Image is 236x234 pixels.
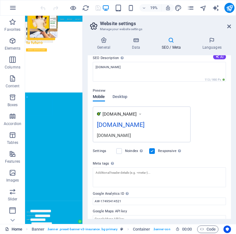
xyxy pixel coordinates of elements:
[6,215,19,220] p: Header
[133,226,150,233] span: Click to select. Double-click to edit
[102,111,137,117] span: [DOMAIN_NAME]
[203,78,226,82] span: 113 / 990 Px
[149,4,159,12] h6: 19%
[5,46,21,51] p: Elements
[93,208,226,215] label: Google Maps API key
[82,4,89,12] i: Reload page
[113,93,128,102] span: Desktop
[212,4,219,12] button: text_generator
[4,121,21,126] p: Accordion
[212,4,219,12] i: AI Writer
[120,227,123,231] i: This element is a customizable preset
[6,178,19,183] p: Images
[174,4,182,12] button: design
[97,120,186,132] div: [DOMAIN_NAME]
[32,226,45,233] span: Click to select. Double-click to edit
[7,140,18,145] p: Tables
[93,190,226,198] label: Google Analytics ID
[5,65,20,70] p: Columns
[139,4,162,12] button: 19%
[93,215,226,223] input: Google Maps API key...
[93,147,113,155] label: Settings
[199,4,207,12] button: navigator
[100,26,218,32] h3: Manage your website settings
[158,147,183,155] label: Responsive
[186,227,187,231] span: :
[69,4,77,12] button: Click here to leave preview mode and continue editing
[122,37,152,50] h4: Data
[223,226,231,233] button: Usercentrics
[8,102,18,107] p: Boxes
[93,95,127,106] div: Preview
[5,159,20,164] p: Features
[8,197,18,202] p: Slider
[93,160,226,167] label: Meta tags
[93,87,105,95] p: Preview
[226,4,233,12] i: Publish
[93,198,226,205] input: G-1A2B3C456
[5,226,22,233] a: Home
[187,4,194,12] i: Pages (Ctrl+Alt+S)
[200,226,216,233] span: Code
[224,3,234,13] button: publish
[97,112,101,116] img: Imagen_de_WhatsApp_2025-07-12_a_las_16.47.58_e7cac06b-removebg-preview21-CQjBqDWlgFv-MMC396VPSA-f...
[4,27,20,32] p: Favorites
[200,4,207,12] i: Navigator
[100,21,231,26] h2: Website settings
[93,54,226,62] label: SEO Description
[97,132,186,139] div: [DOMAIN_NAME]
[193,37,231,50] h4: Languages
[153,226,200,233] span: . banner-content .bg-background
[6,84,19,89] p: Content
[213,54,226,59] button: SEO Description
[88,37,122,50] h4: General
[176,226,192,233] h6: Session time
[152,37,193,50] h4: SEO / Meta
[93,93,105,102] span: Mobile
[197,226,218,233] button: Code
[47,226,118,233] span: . banner .preset-banner-v3-insurance .bg-primary
[187,4,194,12] button: pages
[175,4,182,12] i: Design (Ctrl+Alt+Y)
[125,147,145,155] label: Noindex
[182,226,192,233] span: 00 00
[165,5,171,11] i: On resize automatically adjust zoom level to fit chosen device.
[82,4,89,12] button: reload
